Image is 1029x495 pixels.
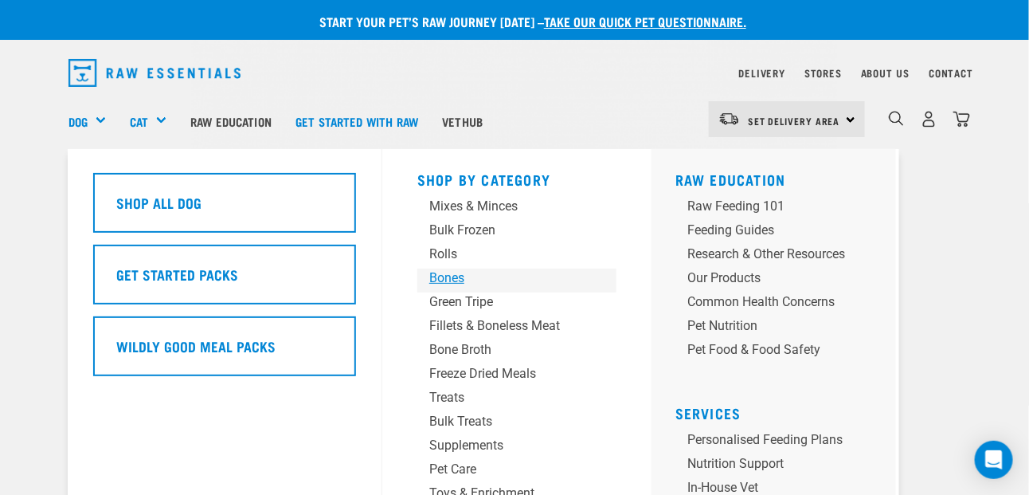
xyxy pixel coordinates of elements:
a: Feeding Guides [675,221,883,245]
div: Our Products [687,269,845,288]
img: home-icon-1@2x.png [889,111,904,126]
a: Research & Other Resources [675,245,883,269]
a: Pet Nutrition [675,316,883,340]
div: Freeze Dried Meals [429,364,578,383]
a: Shop All Dog [93,173,356,245]
h5: Shop By Category [417,171,616,184]
div: Treats [429,388,578,407]
div: Pet Nutrition [687,316,845,336]
img: Raw Essentials Logo [68,59,241,87]
div: Bulk Treats [429,412,578,431]
span: Set Delivery Area [748,118,840,124]
a: Green Tripe [417,293,616,316]
a: Nutrition Support [675,454,883,478]
a: Personalised Feeding Plans [675,430,883,454]
a: Bulk Treats [417,412,616,436]
a: Treats [417,388,616,412]
img: user.png [921,111,937,128]
a: Stores [804,70,842,76]
a: Bulk Frozen [417,221,616,245]
h5: Shop All Dog [116,192,201,213]
img: home-icon@2x.png [953,111,970,128]
div: Green Tripe [429,293,578,312]
a: Delivery [739,70,785,76]
img: van-moving.png [718,112,740,126]
nav: dropdown navigation [56,53,973,93]
h5: Get Started Packs [116,264,238,285]
a: Common Health Concerns [675,293,883,316]
div: Rolls [429,245,578,264]
a: Get Started Packs [93,245,356,316]
a: Raw Education [178,89,284,153]
a: Rolls [417,245,616,269]
a: Wildly Good Meal Packs [93,316,356,388]
div: Bulk Frozen [429,221,578,240]
div: Supplements [429,436,578,455]
a: Our Products [675,269,883,293]
a: take our quick pet questionnaire. [544,18,746,25]
div: Mixes & Minces [429,197,578,216]
a: Pet Food & Food Safety [675,340,883,364]
div: Open Intercom Messenger [975,441,1013,479]
a: Raw Feeding 101 [675,197,883,221]
div: Common Health Concerns [687,293,845,312]
div: Bone Broth [429,340,578,359]
a: Fillets & Boneless Meat [417,316,616,340]
a: Dog [68,112,88,131]
div: Pet Care [429,460,578,479]
div: Pet Food & Food Safety [687,340,845,359]
a: Bones [417,269,616,293]
div: Research & Other Resources [687,245,845,264]
a: Freeze Dried Meals [417,364,616,388]
a: Raw Education [675,175,786,183]
h5: Services [675,405,883,418]
a: Cat [130,112,148,131]
a: Vethub [430,89,495,153]
a: Pet Care [417,460,616,484]
a: Get started with Raw [284,89,430,153]
h5: Wildly Good Meal Packs [116,336,276,356]
div: Feeding Guides [687,221,845,240]
div: Bones [429,269,578,288]
a: About Us [861,70,910,76]
div: Fillets & Boneless Meat [429,316,578,336]
a: Supplements [417,436,616,460]
a: Mixes & Minces [417,197,616,221]
a: Contact [929,70,973,76]
div: Raw Feeding 101 [687,197,845,216]
a: Bone Broth [417,340,616,364]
